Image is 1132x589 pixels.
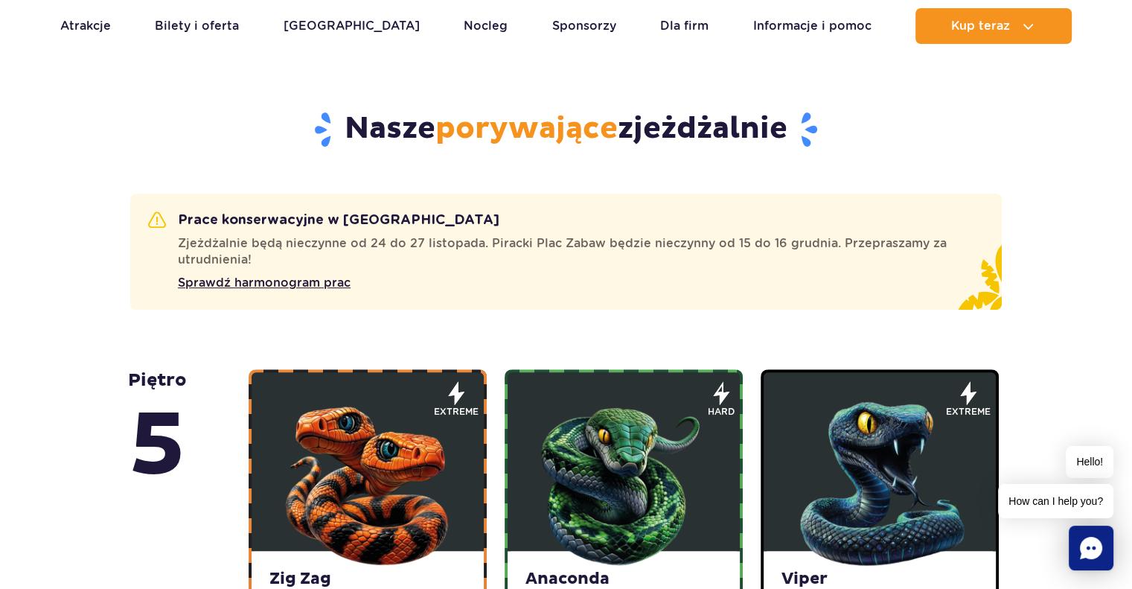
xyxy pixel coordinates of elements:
a: Atrakcje [60,8,111,44]
span: Hello! [1066,446,1113,478]
span: 5 [128,392,187,502]
span: extreme [946,405,991,418]
div: Chat [1069,526,1113,570]
a: Sponsorzy [552,8,616,44]
span: extreme [434,405,479,418]
span: Kup teraz [951,19,1010,33]
a: Informacje i pomoc [753,8,872,44]
a: Dla firm [660,8,709,44]
span: Sprawdź harmonogram prac [178,274,351,292]
a: Sprawdź harmonogram prac [178,274,984,292]
img: 683e9d18e24cb188547945.png [278,391,457,570]
a: Bilety i oferta [155,8,239,44]
span: Zjeżdżalnie będą nieczynne od 24 do 27 listopada. Piracki Plac Zabaw będzie nieczynny od 15 do 16... [178,235,966,268]
span: porywające [435,110,618,147]
span: How can I help you? [998,484,1113,518]
a: [GEOGRAPHIC_DATA] [284,8,420,44]
span: hard [708,405,735,418]
img: 683e9da1f380d703171350.png [790,391,969,570]
h2: Prace konserwacyjne w [GEOGRAPHIC_DATA] [148,211,499,229]
img: 683e9d7f6dccb324111516.png [534,391,713,570]
h2: Nasze zjeżdżalnie [130,110,1002,149]
button: Kup teraz [915,8,1072,44]
strong: piętro [128,369,187,502]
a: Nocleg [464,8,508,44]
